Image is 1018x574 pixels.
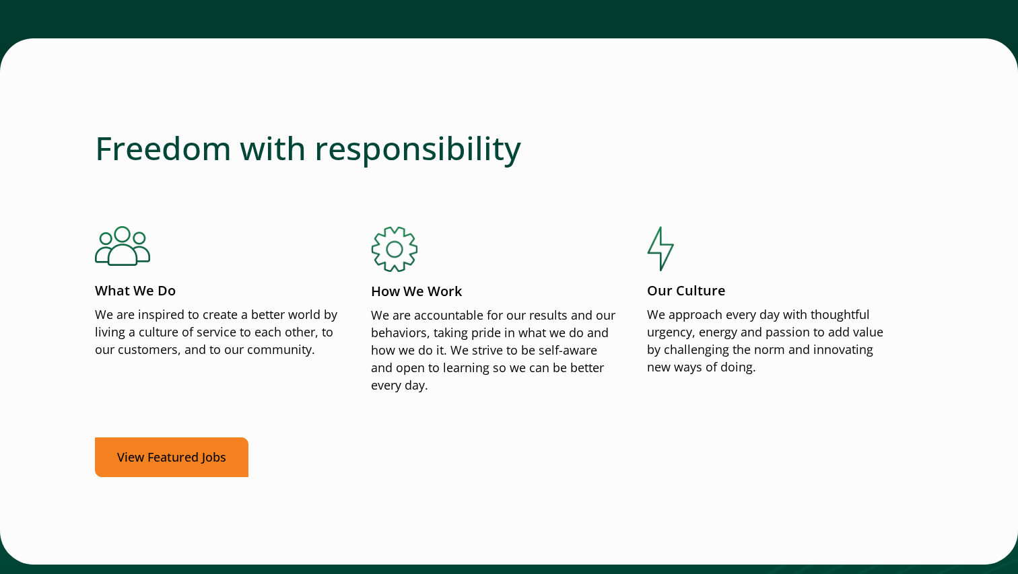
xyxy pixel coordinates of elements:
[95,281,343,301] p: What We Do
[647,306,895,376] p: We approach every day with thoughtful urgency, energy and passion to add value by challenging the...
[95,306,343,359] p: We are inspired to create a better world by living a culture of service to each other, to our cus...
[371,307,619,394] p: We are accountable for our results and our behaviors, taking pride in what we do and how we do it...
[95,129,923,168] h2: Freedom with responsibility
[647,226,674,271] img: Our Culture
[95,437,248,477] a: View Featured Jobs
[371,282,619,301] p: How We Work
[95,226,150,266] img: What We Do
[371,226,417,272] img: How We Work
[647,281,895,301] p: Our Culture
